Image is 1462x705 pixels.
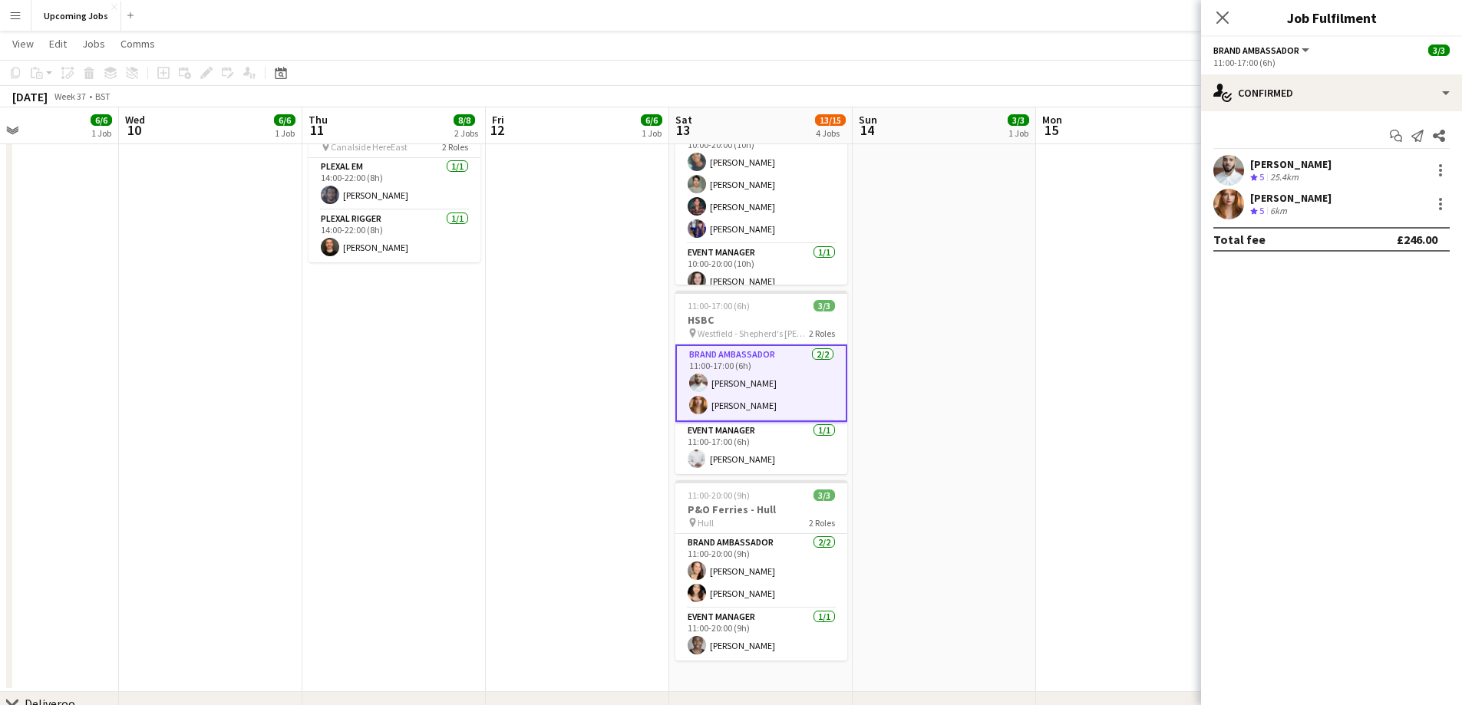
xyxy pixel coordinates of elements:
[675,313,847,327] h3: HSBC
[675,58,847,285] app-job-card: 10:00-20:00 (10h)6/6Pepsi [PERSON_NAME] - Glow Up Townhouse3 RolesBrand Ambassador4/410:00-20:00 ...
[1040,121,1062,139] span: 15
[1428,44,1450,56] span: 3/3
[1213,44,1312,56] button: Brand Ambassador
[814,489,835,501] span: 3/3
[816,127,845,139] div: 4 Jobs
[1008,114,1029,126] span: 3/3
[76,34,111,54] a: Jobs
[675,244,847,296] app-card-role: Event Manager1/110:00-20:00 (10h)[PERSON_NAME]
[675,502,847,516] h3: P&O Ferries - Hull
[1213,44,1299,56] span: Brand Ambassador
[51,91,89,102] span: Week 37
[1250,157,1332,171] div: [PERSON_NAME]
[91,127,111,139] div: 1 Job
[274,114,295,126] span: 6/6
[1201,74,1462,111] div: Confirmed
[642,127,662,139] div: 1 Job
[442,141,468,153] span: 2 Roles
[675,534,847,608] app-card-role: Brand Ambassador2/211:00-20:00 (9h)[PERSON_NAME][PERSON_NAME]
[43,34,73,54] a: Edit
[82,37,105,51] span: Jobs
[309,113,328,127] span: Thu
[698,328,809,339] span: Westfield - Shepherd's [PERSON_NAME]
[31,1,121,31] button: Upcoming Jobs
[309,158,480,210] app-card-role: Plexal EM1/114:00-22:00 (8h)[PERSON_NAME]
[123,121,145,139] span: 10
[1042,113,1062,127] span: Mon
[1259,205,1264,216] span: 5
[675,291,847,474] app-job-card: 11:00-17:00 (6h)3/3HSBC Westfield - Shepherd's [PERSON_NAME]2 RolesBrand Ambassador2/211:00-17:00...
[859,113,877,127] span: Sun
[688,489,750,501] span: 11:00-20:00 (9h)
[492,113,504,127] span: Fri
[6,34,40,54] a: View
[675,608,847,661] app-card-role: Event Manager1/111:00-20:00 (9h)[PERSON_NAME]
[814,300,835,311] span: 3/3
[688,300,750,311] span: 11:00-17:00 (6h)
[675,422,847,474] app-card-role: Event Manager1/111:00-17:00 (6h)[PERSON_NAME]
[675,113,692,127] span: Sat
[1250,191,1332,205] div: [PERSON_NAME]
[125,113,145,127] span: Wed
[1213,232,1266,247] div: Total fee
[91,114,112,126] span: 6/6
[306,121,328,139] span: 11
[1008,127,1028,139] div: 1 Job
[309,104,480,262] app-job-card: 14:00-22:00 (8h)2/2Here East - Canalside Canalside HereEast2 RolesPlexal EM1/114:00-22:00 (8h)[PE...
[120,37,155,51] span: Comms
[454,114,475,126] span: 8/8
[809,517,835,529] span: 2 Roles
[675,125,847,244] app-card-role: Brand Ambassador4/410:00-20:00 (10h)[PERSON_NAME][PERSON_NAME][PERSON_NAME][PERSON_NAME]
[698,517,714,529] span: Hull
[275,127,295,139] div: 1 Job
[454,127,478,139] div: 2 Jobs
[49,37,67,51] span: Edit
[809,328,835,339] span: 2 Roles
[1267,171,1302,184] div: 25.4km
[673,121,692,139] span: 13
[1201,8,1462,28] h3: Job Fulfilment
[309,210,480,262] app-card-role: Plexal Rigger1/114:00-22:00 (8h)[PERSON_NAME]
[12,37,34,51] span: View
[675,480,847,661] app-job-card: 11:00-20:00 (9h)3/3P&O Ferries - Hull Hull2 RolesBrand Ambassador2/211:00-20:00 (9h)[PERSON_NAME]...
[1397,232,1437,247] div: £246.00
[1259,171,1264,183] span: 5
[641,114,662,126] span: 6/6
[490,121,504,139] span: 12
[1213,57,1450,68] div: 11:00-17:00 (6h)
[675,344,847,422] app-card-role: Brand Ambassador2/211:00-17:00 (6h)[PERSON_NAME][PERSON_NAME]
[815,114,846,126] span: 13/15
[1267,205,1290,218] div: 6km
[12,89,48,104] div: [DATE]
[856,121,877,139] span: 14
[331,141,408,153] span: Canalside HereEast
[114,34,161,54] a: Comms
[95,91,111,102] div: BST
